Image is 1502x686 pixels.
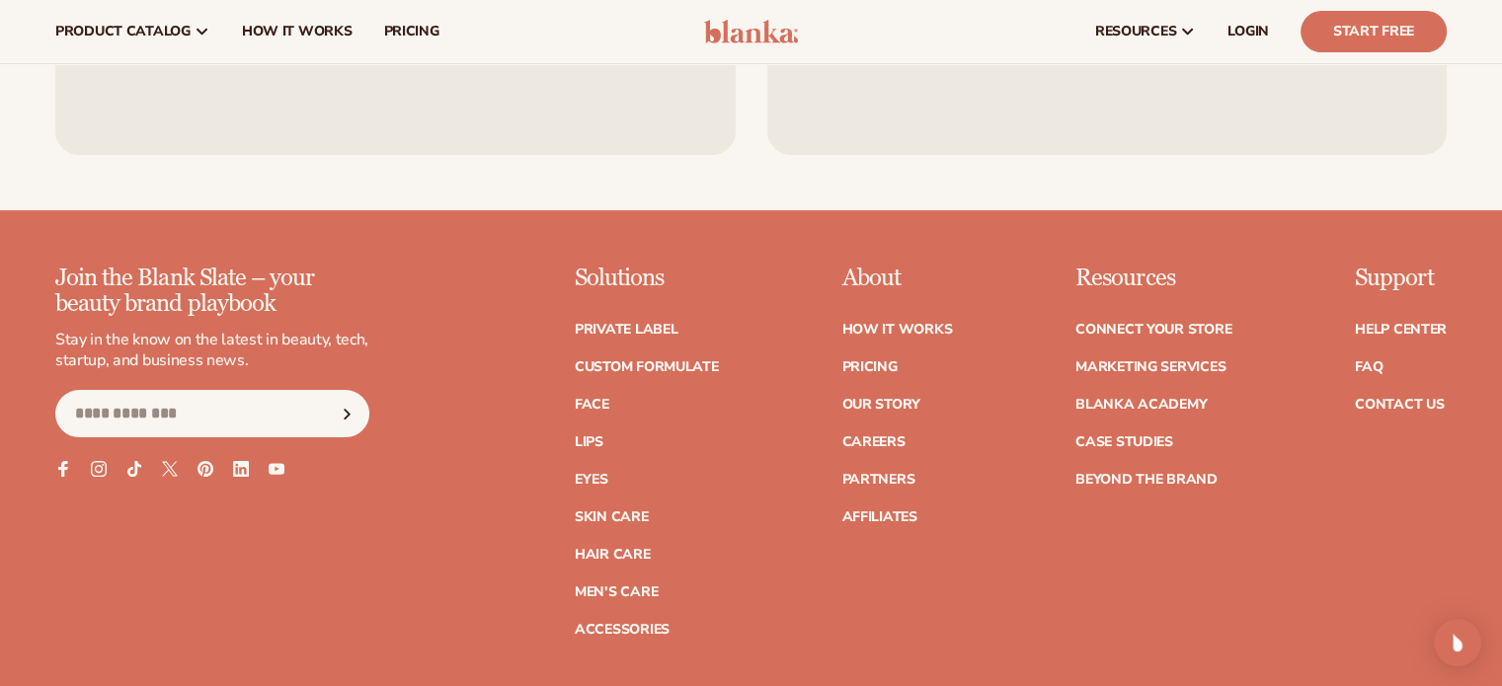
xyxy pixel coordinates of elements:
a: Lips [575,435,603,449]
a: Careers [841,435,905,449]
a: Marketing services [1075,360,1225,374]
a: FAQ [1355,360,1383,374]
p: Support [1355,266,1447,291]
a: Blanka Academy [1075,398,1207,412]
a: Beyond the brand [1075,473,1218,487]
span: How It Works [242,24,353,39]
p: Solutions [575,266,719,291]
p: About [841,266,952,291]
a: Contact Us [1355,398,1444,412]
a: Face [575,398,609,412]
p: Stay in the know on the latest in beauty, tech, startup, and business news. [55,330,369,371]
div: Open Intercom Messenger [1434,619,1481,666]
a: Affiliates [841,510,916,524]
a: Partners [841,473,914,487]
a: Start Free [1301,11,1447,52]
a: Men's Care [575,585,658,599]
a: Help Center [1355,323,1447,337]
span: resources [1095,24,1176,39]
a: Our Story [841,398,919,412]
span: product catalog [55,24,191,39]
a: Connect your store [1075,323,1231,337]
a: Hair Care [575,548,650,562]
a: Eyes [575,473,608,487]
p: Join the Blank Slate – your beauty brand playbook [55,266,369,318]
p: Resources [1075,266,1231,291]
a: How It Works [841,323,952,337]
a: Skin Care [575,510,648,524]
a: Custom formulate [575,360,719,374]
a: Pricing [841,360,897,374]
button: Subscribe [325,390,368,437]
img: logo [704,20,798,43]
span: pricing [383,24,438,39]
a: Private label [575,323,677,337]
a: Accessories [575,623,670,637]
a: Case Studies [1075,435,1173,449]
span: LOGIN [1227,24,1269,39]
